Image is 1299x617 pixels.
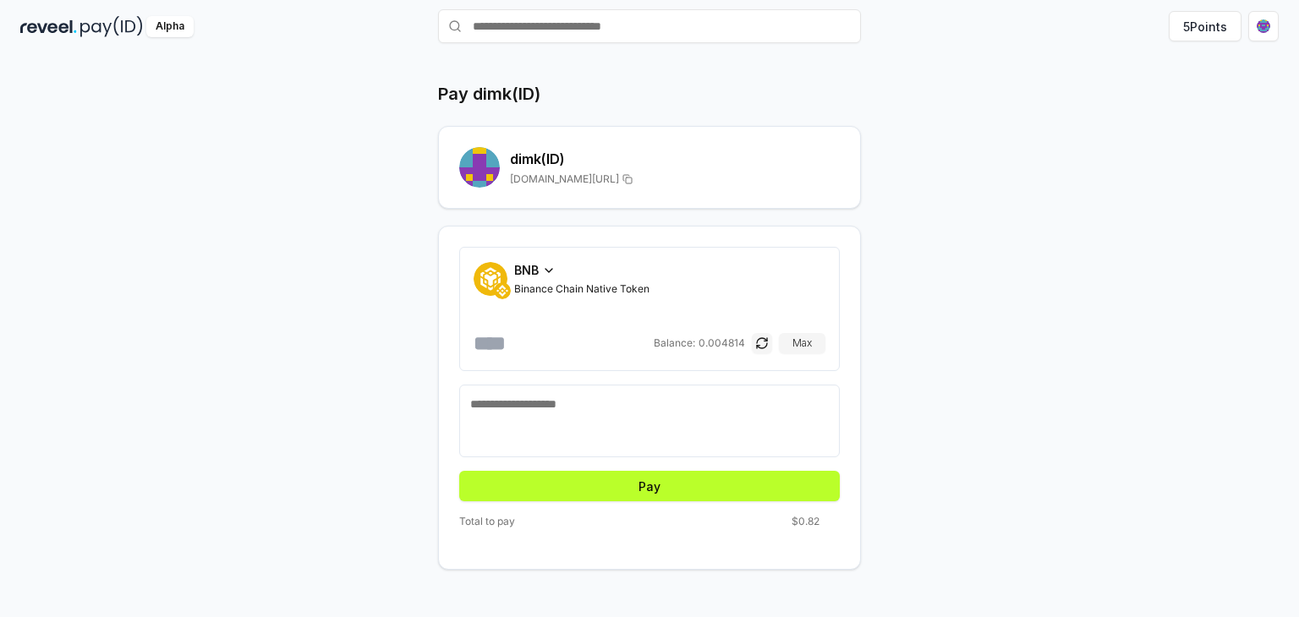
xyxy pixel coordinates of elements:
div: Alpha [146,16,194,37]
span: [DOMAIN_NAME][URL] [510,172,619,186]
button: Pay [459,471,840,501]
span: $0.82 [792,515,819,528]
img: Binance Chain Native Token [474,262,507,296]
h2: dimk (ID) [510,149,840,169]
img: reveel_dark [20,16,77,37]
button: 5Points [1169,11,1241,41]
img: pay_id [80,16,143,37]
span: 0.004814 [699,336,745,350]
button: Max [779,333,825,353]
img: BNB Smart Chain [494,282,511,299]
span: BNB [514,261,539,279]
span: Total to pay [459,515,515,528]
span: Binance Chain Native Token [514,282,649,296]
h1: Pay dimk(ID) [438,82,540,106]
span: Balance: [654,336,695,350]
